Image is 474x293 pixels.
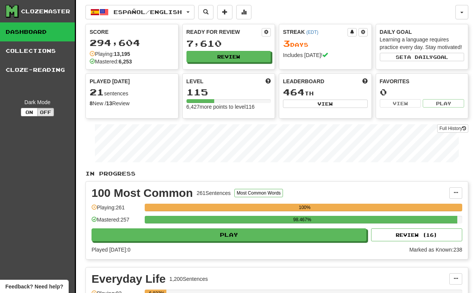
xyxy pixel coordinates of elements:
span: a daily [407,54,433,60]
div: sentences [90,87,174,97]
strong: 13,195 [114,51,130,57]
span: 3 [283,38,290,49]
div: Day s [283,39,368,49]
div: 0 [380,87,465,97]
button: Search sentences [198,5,213,19]
button: Play [92,228,367,241]
div: Ready for Review [186,28,262,36]
span: Played [DATE] [90,78,130,85]
div: th [283,87,368,97]
div: New / Review [90,100,174,107]
button: Play [423,99,464,108]
button: Español/English [85,5,194,19]
div: 1,200 Sentences [169,275,208,283]
div: 115 [186,87,271,97]
span: Español / English [114,9,182,15]
div: Marked as Known: 238 [409,246,462,253]
div: Mastered: 257 [92,216,141,228]
div: 6,427 more points to level 116 [186,103,271,111]
span: 21 [90,87,104,97]
div: Dark Mode [6,98,69,106]
div: Everyday Life [92,273,166,285]
button: Most Common Words [234,189,283,197]
button: Review [186,51,271,62]
button: View [380,99,421,108]
strong: 6,253 [118,59,132,65]
button: View [283,100,368,108]
div: Favorites [380,78,465,85]
strong: 13 [106,100,112,106]
div: Daily Goal [380,28,465,36]
div: 261 Sentences [197,189,231,197]
div: 100 Most Common [92,187,193,199]
span: 464 [283,87,305,97]
span: Level [186,78,204,85]
div: Learning a language requires practice every day. Stay motivated! [380,36,465,51]
span: Leaderboard [283,78,324,85]
button: More stats [236,5,251,19]
div: Mastered: [90,58,132,65]
div: Score [90,28,174,36]
div: Includes [DATE]! [283,51,368,59]
a: Full History [437,124,468,133]
strong: 8 [90,100,93,106]
div: Clozemaster [21,8,70,15]
button: Review (16) [371,228,462,241]
span: Score more points to level up [265,78,271,85]
button: On [21,108,38,116]
div: 100% [147,204,462,211]
span: Open feedback widget [5,283,63,290]
div: Streak [283,28,348,36]
button: Off [37,108,54,116]
a: (EDT) [306,30,318,35]
span: Played [DATE]: 0 [92,247,130,253]
button: Seta dailygoal [380,53,465,61]
div: 7,610 [186,39,271,48]
div: 98.467% [147,216,457,223]
span: This week in points, UTC [362,78,368,85]
button: Add sentence to collection [217,5,232,19]
div: Playing: [90,50,130,58]
div: Playing: 261 [92,204,141,216]
p: In Progress [85,170,468,177]
div: 294,604 [90,38,174,48]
